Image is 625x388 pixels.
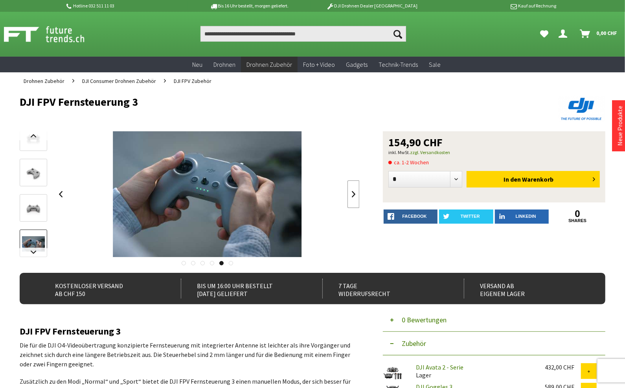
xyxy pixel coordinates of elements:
[4,24,102,44] img: Shop Futuretrends - zur Startseite wechseln
[383,363,403,383] img: DJI Avata 2 - Serie
[616,106,624,146] a: Neue Produkte
[200,26,406,42] input: Produkt, Marke, Kategorie, EAN, Artikelnummer…
[467,171,600,188] button: In den Warenkorb
[402,214,426,219] span: facebook
[303,61,335,68] span: Foto + Video
[20,326,359,337] h2: DJI FPV Fernsteuerung 3
[522,175,553,183] span: Warenkorb
[439,210,493,224] a: twitter
[429,61,441,68] span: Sale
[388,148,600,157] p: inkl. MwSt.
[390,26,406,42] button: Suchen
[65,1,187,11] p: Hotline 032 511 11 03
[340,57,373,73] a: Gadgets
[373,57,423,73] a: Technik-Trends
[170,72,215,90] a: DJI FPV Zubehör
[82,77,156,85] span: DJI Consumer Drohnen Zubehör
[555,26,574,42] a: Dein Konto
[504,175,521,183] span: In den
[346,61,368,68] span: Gadgets
[181,279,305,298] div: Bis um 16:00 Uhr bestellt [DATE] geliefert
[545,363,581,371] div: 432,00 CHF
[516,214,536,219] span: LinkedIn
[558,96,605,122] img: DJI
[24,77,64,85] span: Drohnen Zubehör
[410,363,539,379] div: Lager
[379,61,418,68] span: Technik-Trends
[187,57,208,73] a: Neu
[596,27,617,39] span: 0,00 CHF
[410,149,450,155] a: zzgl. Versandkosten
[39,279,164,298] div: Kostenloser Versand ab CHF 150
[550,218,605,223] a: shares
[536,26,552,42] a: Meine Favoriten
[550,210,605,218] a: 0
[187,1,310,11] p: Bis 16 Uhr bestellt, morgen geliefert.
[433,1,556,11] p: Kauf auf Rechnung
[208,57,241,73] a: Drohnen
[495,210,549,224] a: LinkedIn
[213,61,235,68] span: Drohnen
[20,96,488,108] h1: DJI FPV Fernsteuerung 3
[416,363,463,371] a: DJI Avata 2 - Serie
[388,137,443,148] span: 154,90 CHF
[78,72,160,90] a: DJI Consumer Drohnen Zubehör
[464,279,588,298] div: Versand ab eigenem Lager
[322,279,447,298] div: 7 Tage Widerrufsrecht
[384,210,438,224] a: facebook
[311,1,433,11] p: DJI Drohnen Dealer [GEOGRAPHIC_DATA]
[388,158,429,167] span: ca. 1-2 Wochen
[246,61,292,68] span: Drohnen Zubehör
[192,61,202,68] span: Neu
[241,57,298,73] a: Drohnen Zubehör
[20,340,359,369] p: Die für die DJI O4-Videoübertragung konzipierte Fernsteuerung mit integrierter Antenne ist leicht...
[423,57,446,73] a: Sale
[298,57,340,73] a: Foto + Video
[383,308,605,332] button: 0 Bewertungen
[20,72,68,90] a: Drohnen Zubehör
[461,214,480,219] span: twitter
[174,77,211,85] span: DJI FPV Zubehör
[577,26,621,42] a: Warenkorb
[383,332,605,355] button: Zubehör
